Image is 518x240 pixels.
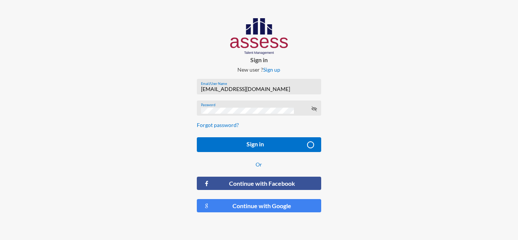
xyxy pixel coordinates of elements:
input: Email/User Name [201,86,317,92]
p: New user ? [191,66,327,73]
p: Sign in [191,56,327,63]
p: Or [197,161,321,168]
img: AssessLogoo.svg [230,18,288,55]
button: Sign in [197,137,321,152]
a: Sign up [263,66,280,73]
a: Forgot password? [197,122,239,128]
button: Continue with Google [197,199,321,212]
button: Continue with Facebook [197,177,321,190]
